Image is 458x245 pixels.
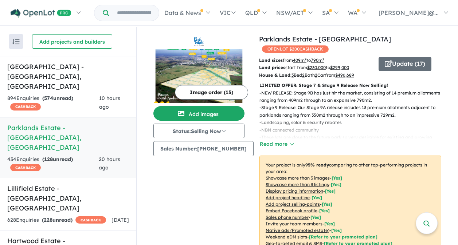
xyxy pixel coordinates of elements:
img: Parklands Estate - Wonthaggi Logo [156,37,242,46]
p: Bed Bath Car from [259,72,373,79]
p: start from [259,64,373,71]
b: House & Land: [259,72,291,78]
h5: Lillifield Estate - [GEOGRAPHIC_DATA] , [GEOGRAPHIC_DATA] [7,184,129,213]
button: Add images [153,106,244,121]
a: Parklands Estate - Wonthaggi LogoParklands Estate - Wonthaggi [153,34,244,103]
u: Showcase more than 3 images [266,175,330,181]
button: Image order (15) [175,85,248,100]
button: Add projects and builders [32,34,112,49]
u: Weekend eDM slots [266,234,307,240]
p: LIMITED OFFER: Stage 7 & Stage 9 Release Now Selling! [259,82,441,89]
span: [Refer to your promoted plan] [309,234,377,240]
span: CASHBACK [10,164,41,171]
span: [ Yes ] [322,201,332,207]
button: Update (17) [379,57,431,71]
img: Openlot PRO Logo White [11,9,71,18]
span: [Yes] [331,228,342,233]
span: to [326,65,349,70]
span: [ Yes ] [310,214,321,220]
span: [PERSON_NAME]@... [379,9,439,16]
img: Parklands Estate - Wonthaggi [153,49,244,103]
strong: ( unread) [42,156,73,162]
u: Showcase more than 3 listings [266,182,329,187]
span: 20 hours ago [99,156,120,171]
u: 2 [302,72,305,78]
button: Status:Selling Now [153,124,244,138]
div: 434 Enquir ies [7,155,99,173]
span: CASHBACK [75,216,106,224]
u: 790 m [311,57,324,63]
button: Read more [259,140,294,148]
span: [ Yes ] [325,188,336,194]
button: Sales Number:[PHONE_NUMBER] [153,141,254,156]
h5: [GEOGRAPHIC_DATA] - [GEOGRAPHIC_DATA] , [GEOGRAPHIC_DATA] [7,62,129,91]
span: 574 [44,95,53,101]
p: - These lots are close to the future park so very desirable for existing and growing families [259,134,447,149]
u: Sales phone number [266,214,309,220]
u: Display pricing information [266,188,323,194]
span: 128 [44,156,53,162]
span: [ Yes ] [312,195,322,200]
u: Embed Facebook profile [266,208,317,213]
sup: 2 [322,57,324,61]
span: 10 hours ago [99,95,120,110]
strong: ( unread) [42,95,73,101]
div: 894 Enquir ies [7,94,99,112]
b: Land prices [259,65,285,70]
span: [ Yes ] [319,208,330,213]
u: $ 230,000 [307,65,326,70]
u: Invite your team members [266,221,322,226]
img: sort.svg [12,39,20,44]
p: - Landscaping, solar & security rebates [259,119,447,126]
span: OPENLOT $ 200 CASHBACK [262,45,329,53]
u: Add project headline [266,195,310,200]
p: - NBN connected community [259,126,447,134]
span: [DATE] [111,217,129,223]
h5: Parklands Estate - [GEOGRAPHIC_DATA] , [GEOGRAPHIC_DATA] [7,123,129,152]
strong: ( unread) [42,217,73,223]
span: to [306,57,324,63]
p: - NEW RELEASE: Stage 9B has just hit the market, consisting of 14 premium allotments ranging from... [259,89,447,104]
p: - Stage 9 Release: Our Stage 9A release includes 13 premium allotments adjacent to parklands rang... [259,104,447,119]
span: [ Yes ] [332,175,342,181]
span: [ Yes ] [331,182,341,187]
span: 228 [44,217,52,223]
input: Try estate name, suburb, builder or developer [110,5,157,21]
div: 628 Enquir ies [7,216,106,225]
sup: 2 [305,57,306,61]
u: Add project selling-points [266,201,320,207]
b: Land sizes [259,57,283,63]
span: CASHBACK [10,103,41,111]
p: from [259,57,373,64]
span: [ Yes ] [324,221,335,226]
u: 409 m [293,57,306,63]
u: 2 [315,72,317,78]
u: 3 [291,72,294,78]
u: $ 299,000 [330,65,349,70]
a: Parklands Estate - [GEOGRAPHIC_DATA] [259,35,391,43]
u: $ 496,689 [335,72,354,78]
u: Native ads (Promoted estate) [266,228,329,233]
b: 95 % ready [305,162,329,168]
